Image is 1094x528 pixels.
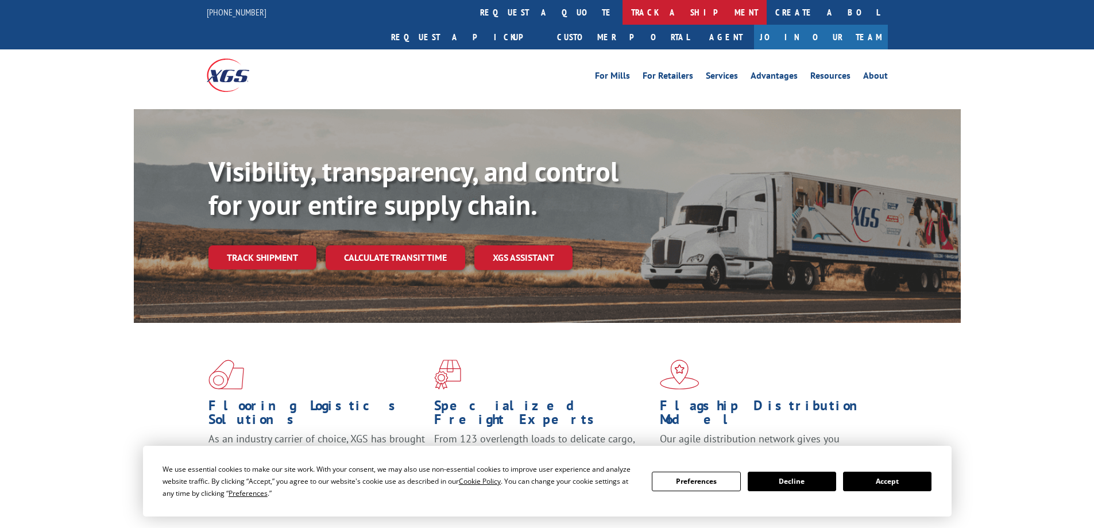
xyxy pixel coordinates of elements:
h1: Flooring Logistics Solutions [208,399,426,432]
a: Calculate transit time [326,245,465,270]
img: xgs-icon-flagship-distribution-model-red [660,360,699,390]
a: For Mills [595,71,630,84]
h1: Flagship Distribution Model [660,399,877,432]
span: Our agile distribution network gives you nationwide inventory management on demand. [660,432,871,459]
a: [PHONE_NUMBER] [207,6,266,18]
p: From 123 overlength loads to delicate cargo, our experienced staff knows the best way to move you... [434,432,651,483]
a: Resources [810,71,851,84]
span: As an industry carrier of choice, XGS has brought innovation and dedication to flooring logistics... [208,432,425,473]
a: XGS ASSISTANT [474,245,573,270]
img: xgs-icon-total-supply-chain-intelligence-red [208,360,244,390]
a: Request a pickup [382,25,548,49]
a: Advantages [751,71,798,84]
div: Cookie Consent Prompt [143,446,952,517]
span: Cookie Policy [459,476,501,486]
a: Join Our Team [754,25,888,49]
a: For Retailers [643,71,693,84]
a: Services [706,71,738,84]
img: xgs-icon-focused-on-flooring-red [434,360,461,390]
button: Decline [748,472,836,491]
button: Accept [843,472,931,491]
b: Visibility, transparency, and control for your entire supply chain. [208,153,618,222]
div: We use essential cookies to make our site work. With your consent, we may also use non-essential ... [163,463,638,499]
button: Preferences [652,472,740,491]
a: About [863,71,888,84]
a: Customer Portal [548,25,698,49]
h1: Specialized Freight Experts [434,399,651,432]
a: Agent [698,25,754,49]
span: Preferences [229,488,268,498]
a: Track shipment [208,245,316,269]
